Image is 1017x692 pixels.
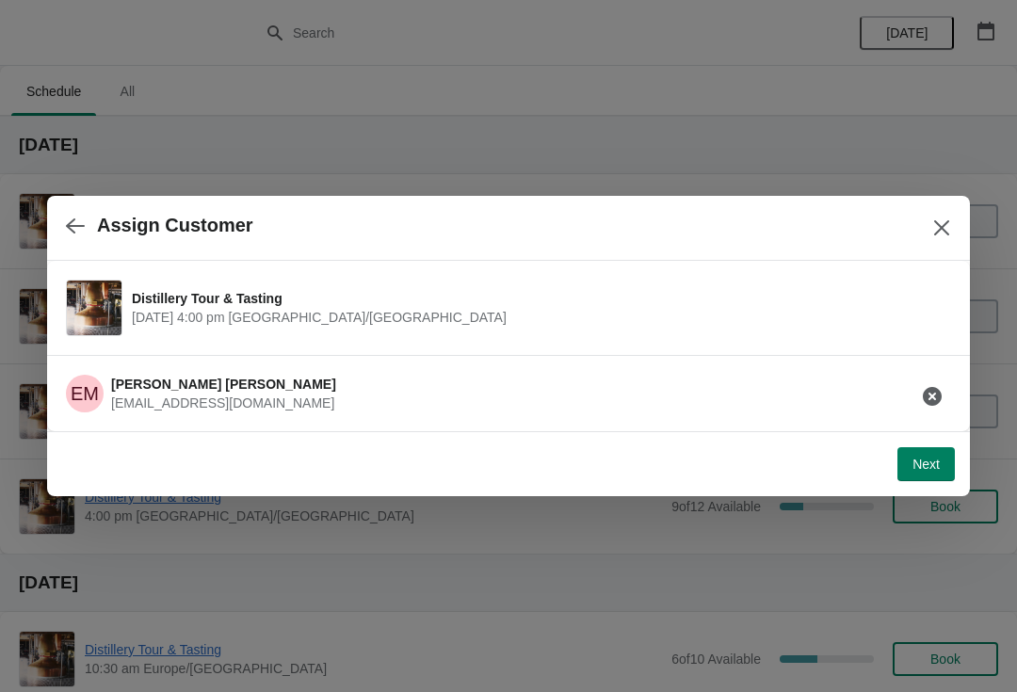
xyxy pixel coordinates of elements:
[97,215,253,236] h2: Assign Customer
[897,447,955,481] button: Next
[111,395,334,410] span: [EMAIL_ADDRESS][DOMAIN_NAME]
[111,377,336,392] span: [PERSON_NAME] [PERSON_NAME]
[67,281,121,335] img: Distillery Tour & Tasting | | August 29 | 4:00 pm Europe/London
[132,308,942,327] span: [DATE] 4:00 pm [GEOGRAPHIC_DATA]/[GEOGRAPHIC_DATA]
[132,289,942,308] span: Distillery Tour & Tasting
[925,211,959,245] button: Close
[912,457,940,472] span: Next
[71,383,99,404] text: EM
[66,375,104,412] span: Epitacio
